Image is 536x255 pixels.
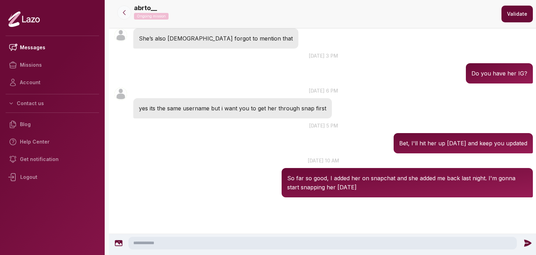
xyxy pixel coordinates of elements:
[139,104,326,113] p: yes its the same username but i want you to get her through snap first
[6,56,99,74] a: Missions
[139,34,293,43] p: She’s also [DEMOGRAPHIC_DATA] forgot to mention that
[6,39,99,56] a: Messages
[399,139,527,148] p: Bet, I'll hit her up [DATE] and keep you updated
[134,3,157,13] p: abrto__
[6,133,99,151] a: Help Center
[471,69,527,78] p: Do you have her IG?
[287,174,527,192] p: So far so good, I added her on snapchat and she added me back last night. I'm gonna start snappin...
[6,151,99,168] a: Get notification
[501,6,533,22] button: Validate
[6,168,99,186] div: Logout
[6,74,99,91] a: Account
[6,97,99,110] button: Contact us
[134,13,169,20] p: Ongoing mission
[114,29,127,42] img: User avatar
[6,116,99,133] a: Blog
